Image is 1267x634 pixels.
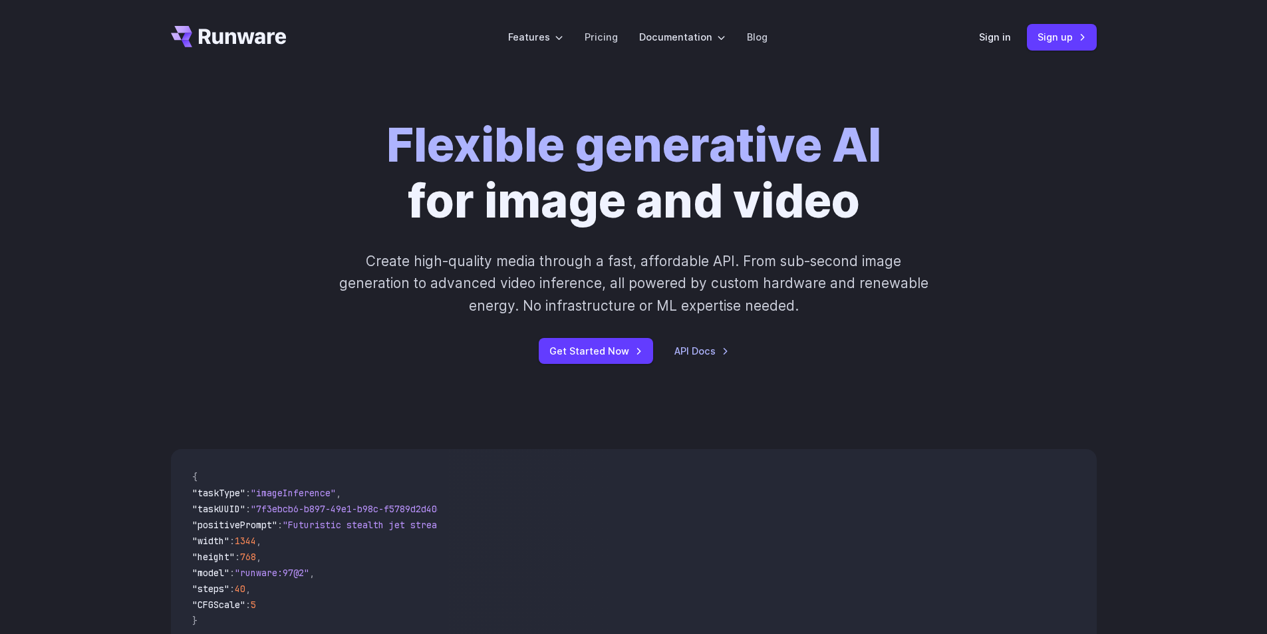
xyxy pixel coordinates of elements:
[235,551,240,563] span: :
[235,567,309,579] span: "runware:97@2"
[337,250,930,317] p: Create high-quality media through a fast, affordable API. From sub-second image generation to adv...
[171,26,287,47] a: Go to /
[192,535,229,547] span: "width"
[1027,24,1097,50] a: Sign up
[235,535,256,547] span: 1344
[256,551,261,563] span: ,
[192,487,245,499] span: "taskType"
[256,535,261,547] span: ,
[336,487,341,499] span: ,
[229,567,235,579] span: :
[283,519,767,531] span: "Futuristic stealth jet streaking through a neon-lit cityscape with glowing purple exhaust"
[192,519,277,531] span: "positivePrompt"
[251,503,453,515] span: "7f3ebcb6-b897-49e1-b98c-f5789d2d40d7"
[229,535,235,547] span: :
[192,551,235,563] span: "height"
[386,117,881,229] h1: for image and video
[674,343,729,359] a: API Docs
[192,471,198,483] span: {
[386,116,881,173] strong: Flexible generative AI
[245,503,251,515] span: :
[235,583,245,595] span: 40
[309,567,315,579] span: ,
[240,551,256,563] span: 768
[192,503,245,515] span: "taskUUID"
[585,29,618,45] a: Pricing
[245,583,251,595] span: ,
[251,487,336,499] span: "imageInference"
[639,29,726,45] label: Documentation
[747,29,768,45] a: Blog
[192,599,245,611] span: "CFGScale"
[251,599,256,611] span: 5
[192,615,198,627] span: }
[979,29,1011,45] a: Sign in
[192,567,229,579] span: "model"
[277,519,283,531] span: :
[229,583,235,595] span: :
[245,487,251,499] span: :
[192,583,229,595] span: "steps"
[245,599,251,611] span: :
[508,29,563,45] label: Features
[539,338,653,364] a: Get Started Now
